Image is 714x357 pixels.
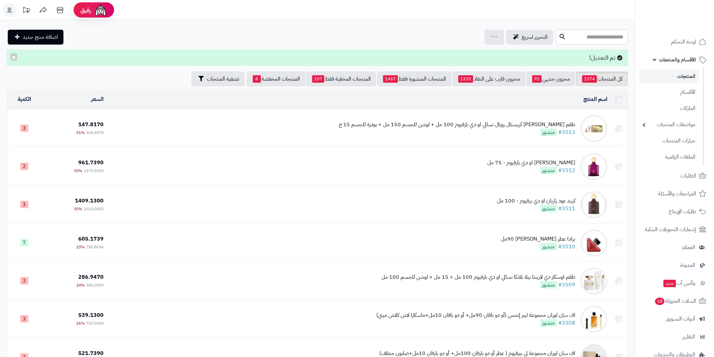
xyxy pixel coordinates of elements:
[20,277,28,284] span: 3
[76,320,85,326] span: 26%
[583,95,607,103] a: اسم المنتج
[526,72,575,86] a: مخزون منتهي91
[639,168,710,184] a: الطلبات
[580,191,607,218] img: كريد عود زاريان او دي برفيوم - 100 مل
[74,206,82,212] span: 30%
[558,204,575,213] a: #3511
[580,115,607,142] img: طقم مارينا دي بوربون كريستال رويال نسائي او دي بارفيوم 100 مل + لوشن للجسم 150 مل + بودرة للجسم 15 ج
[86,130,104,136] span: 304.3478
[639,257,710,273] a: المدونة
[576,72,628,86] a: كل المنتجات1574
[506,30,553,45] a: التحرير لسريع
[682,243,695,252] span: العملاء
[94,3,107,17] img: ai-face.png
[663,280,676,287] span: جديد
[639,203,710,220] a: طلبات الإرجاع
[540,319,557,327] span: منشور
[18,95,31,103] a: الكمية
[639,329,710,345] a: التقارير
[522,33,548,41] span: التحرير لسريع
[663,278,695,288] span: وآتس آب
[639,134,699,148] a: خيارات المنتجات
[532,75,542,83] span: 91
[501,235,575,243] div: برادا عطر [PERSON_NAME] 90مل
[20,201,28,208] span: 3
[20,239,28,246] span: 7
[669,207,696,216] span: طلبات الإرجاع
[666,314,695,324] span: أدوات التسويق
[18,3,35,19] a: تحديثات المنصة
[20,163,28,170] span: 2
[639,186,710,202] a: المراجعات والأسئلة
[78,120,104,129] span: 147.8170
[80,6,91,14] span: رفيق
[76,282,85,288] span: 24%
[376,311,575,319] div: اف سان لوران مجموعة ليبر إنتنس (أو دو بافان 90مل+ أو دو بافان 10مل+ماسكارا لاش كلاش ميني)
[381,273,575,281] div: طقم اوسكار دي لارينتا بيلا بلانكا نسائي او دي بارفيوم 100 مل + 15 مل + لوشن للجسم 100 مل
[580,306,607,333] img: اف سان لوران مجموعة ليبر إنتنس (أو دو بافان 90مل+ أو دو بافان 10مل+ماسكارا لاش كلاش ميني)
[639,34,710,50] a: لوحة التحكم
[78,235,104,243] span: 605.1739
[76,130,85,136] span: 51%
[306,72,376,86] a: المنتجات المخفية فقط107
[8,30,63,45] a: اضافة منتج جديد
[580,229,607,256] img: برادا عطر براديكس راديكال إيسينس بارفان 90مل
[458,75,473,83] span: 1333
[23,33,58,41] span: اضافة منتج جديد
[76,244,85,250] span: 23%
[540,167,557,174] span: منشور
[86,320,104,326] span: 733.0400
[639,117,699,132] a: مواصفات المنتجات
[452,72,525,86] a: مخزون قارب على النفاذ1333
[639,101,699,116] a: الماركات
[207,75,239,83] span: تصفية المنتجات
[84,206,104,212] span: 2013.0400
[639,70,699,83] a: المنتجات
[682,332,695,341] span: التقارير
[639,221,710,238] a: إشعارات التحويلات البنكية
[74,168,82,174] span: 30%
[639,311,710,327] a: أدوات التسويق
[84,168,104,174] span: 1373.9100
[540,205,557,212] span: منشور
[7,50,628,66] div: تم التعديل!
[487,159,575,167] div: [PERSON_NAME] او دي بارفيوم - 75 مل
[339,121,575,129] div: طقم [PERSON_NAME] كريستال رويال نسائي او دي بارفيوم 100 مل + لوشن للجسم 150 مل + بودرة للجسم 15 ج
[247,72,305,86] a: المنتجات المخفضة8
[639,293,710,309] a: السلات المتروكة18
[654,296,696,306] span: السلات المتروكة
[86,282,104,288] span: 380.0000
[91,95,104,103] a: السعر
[639,275,710,291] a: وآتس آبجديد
[671,37,696,47] span: لوحة التحكم
[540,129,557,136] span: منشور
[558,319,575,327] a: #3508
[10,53,17,61] button: ×
[191,72,245,86] button: تصفية المنتجات
[377,72,451,86] a: المنتجات المنشورة فقط1467
[78,159,104,167] span: 961.7390
[86,244,104,250] span: 780.8696
[78,311,104,319] span: 539.1300
[540,243,557,250] span: منشور
[75,197,104,205] span: 1409.1300
[558,128,575,136] a: #3513
[558,281,575,289] a: #3509
[658,189,696,198] span: المراجعات والأسئلة
[20,315,28,323] span: 3
[580,268,607,295] img: طقم اوسكار دي لارينتا بيلا بلانكا نسائي او دي بارفيوم 100 مل + 15 مل + لوشن للجسم 100 مل
[639,239,710,255] a: العملاء
[558,166,575,174] a: #3512
[582,75,597,83] span: 1574
[680,260,695,270] span: المدونة
[655,298,664,305] span: 18
[659,55,696,64] span: الأقسام والمنتجات
[558,243,575,251] a: #3510
[78,273,104,281] span: 286.9470
[639,150,699,164] a: الملفات الرقمية
[639,85,699,100] a: الأقسام
[645,225,696,234] span: إشعارات التحويلات البنكية
[20,125,28,132] span: 3
[383,75,398,83] span: 1467
[681,171,696,181] span: الطلبات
